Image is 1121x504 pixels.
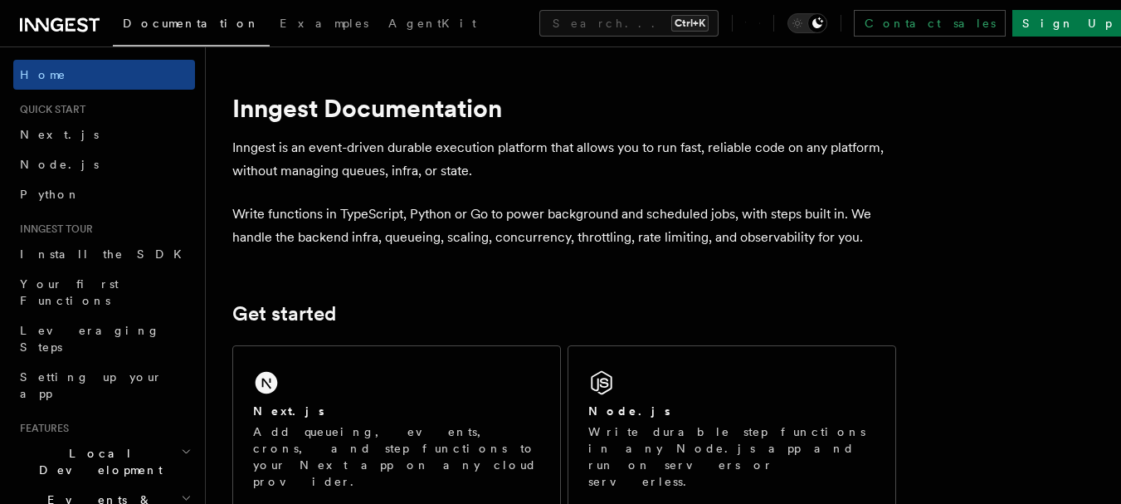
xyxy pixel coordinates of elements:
button: Local Development [13,438,195,485]
p: Write durable step functions in any Node.js app and run on servers or serverless. [588,423,875,490]
a: Install the SDK [13,239,195,269]
a: Contact sales [854,10,1006,37]
a: Your first Functions [13,269,195,316]
h2: Node.js [588,403,670,419]
a: Home [13,60,195,90]
span: Features [13,422,69,435]
a: Documentation [113,5,270,46]
button: Search...Ctrl+K [539,10,719,37]
h2: Next.js [253,403,324,419]
span: Python [20,188,80,201]
span: Leveraging Steps [20,324,160,354]
a: Examples [270,5,378,45]
span: Quick start [13,103,85,116]
span: Install the SDK [20,247,192,261]
span: Local Development [13,445,181,478]
p: Add queueing, events, crons, and step functions to your Next app on any cloud provider. [253,423,540,490]
p: Write functions in TypeScript, Python or Go to power background and scheduled jobs, with steps bu... [232,203,896,249]
a: Leveraging Steps [13,316,195,362]
a: Next.js [13,120,195,149]
a: AgentKit [378,5,486,45]
span: Node.js [20,158,99,171]
h1: Inngest Documentation [232,93,896,123]
span: Next.js [20,128,99,141]
span: Examples [280,17,368,30]
span: Home [20,66,66,83]
span: Inngest tour [13,223,93,236]
span: AgentKit [388,17,476,30]
a: Setting up your app [13,362,195,409]
span: Documentation [123,17,260,30]
kbd: Ctrl+K [671,15,709,32]
span: Setting up your app [20,370,163,400]
a: Node.js [13,149,195,179]
p: Inngest is an event-driven durable execution platform that allows you to run fast, reliable code ... [232,136,896,183]
span: Your first Functions [20,277,119,307]
a: Python [13,179,195,209]
button: Toggle dark mode [787,13,827,33]
a: Get started [232,302,336,325]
